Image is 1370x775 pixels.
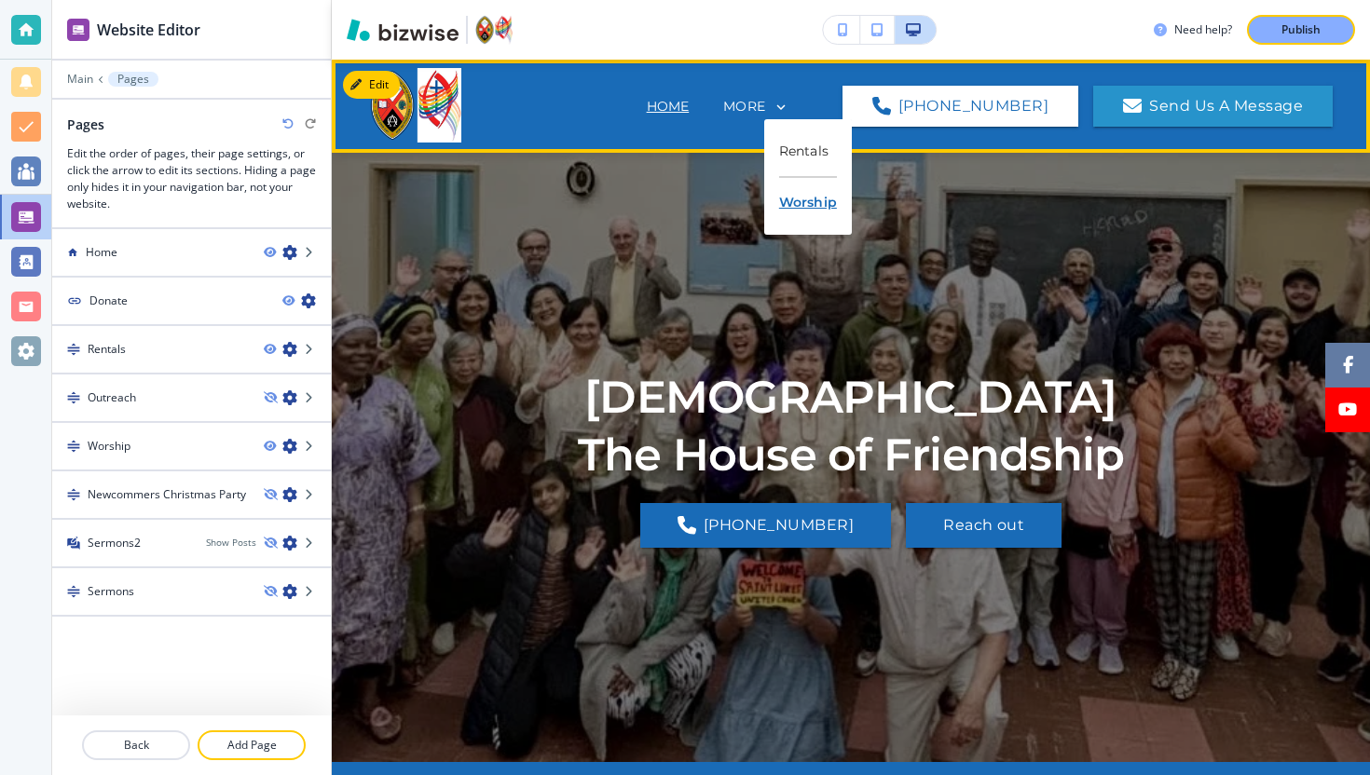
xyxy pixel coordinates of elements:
img: Blog [67,537,80,550]
div: DragWorship [52,423,331,471]
p: The House of Friendship [578,426,1125,483]
div: BlogSermons2Show Posts [52,520,331,568]
div: DragNewcommers Christmas Party [52,471,331,520]
h4: Outreach [88,389,136,406]
h4: Worship [88,438,130,455]
img: editor icon [67,19,89,41]
h4: Sermons [88,583,134,600]
button: Add Page [198,730,306,760]
button: Publish [1247,15,1355,45]
h4: Rentals [88,341,126,358]
a: Social media link to youtube account [1325,387,1370,432]
p: Pages [117,73,149,86]
h4: Home [86,244,117,261]
h3: Need help? [1174,21,1232,38]
p: MORE [723,100,765,114]
button: Reach out [906,503,1062,548]
div: MORE [722,90,813,120]
h4: Newcommers Christmas Party [88,486,246,503]
a: [PHONE_NUMBER] [843,86,1078,127]
h2: Pages [67,115,104,134]
img: Your Logo [475,15,513,45]
img: Drag [67,488,80,501]
img: Drag [67,440,80,453]
div: DragOutreach [52,374,331,423]
a: [PHONE_NUMBER] [640,503,891,548]
img: Drag [67,391,80,404]
button: Show Posts [206,536,256,550]
p: Add Page [199,737,304,754]
button: Pages [108,72,158,87]
img: Drag [67,343,80,356]
h3: Edit the order of pages, their page settings, or click the arrow to edit its sections. Hiding a p... [67,145,316,212]
div: DragSermons [52,568,331,617]
a: Send Us A Message [1093,86,1333,127]
div: DragRentals [52,326,331,374]
p: Publish [1281,21,1321,38]
img: Bizwise Logo [347,19,459,41]
h2: Website Editor [97,19,200,41]
a: Social media link to facebook account [1325,343,1370,387]
div: Home [52,229,331,278]
button: Edit [343,71,400,99]
p: Home [647,97,690,116]
h4: Sermons2 [88,535,141,551]
button: Main [67,73,93,86]
img: Saint Luke's United Church [369,68,555,143]
p: Rentals [779,127,837,178]
p: [DEMOGRAPHIC_DATA] [578,368,1125,426]
p: Back [84,737,188,754]
img: Drag [67,585,80,598]
p: Worship [779,178,837,227]
div: Donate [52,278,331,326]
h4: Donate [89,292,128,309]
button: Back [82,730,190,760]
